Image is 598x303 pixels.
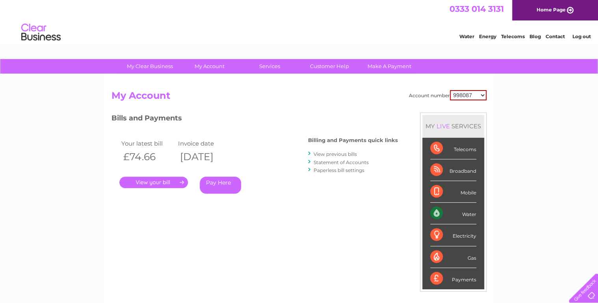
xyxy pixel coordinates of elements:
a: Pay Here [200,177,241,194]
a: Water [459,33,474,39]
a: Customer Help [297,59,362,74]
a: My Account [177,59,242,74]
img: logo.png [21,20,61,44]
th: [DATE] [176,149,233,165]
div: Mobile [430,181,476,203]
a: Contact [546,33,565,39]
a: Energy [479,33,496,39]
h2: My Account [111,90,487,105]
a: View previous bills [314,151,357,157]
h4: Billing and Payments quick links [308,137,398,143]
div: Water [430,203,476,224]
h3: Bills and Payments [111,113,398,126]
div: Broadband [430,159,476,181]
a: . [119,177,188,188]
div: LIVE [435,122,451,130]
div: Account number [409,90,487,100]
a: 0333 014 3131 [449,4,504,14]
a: My Clear Business [117,59,182,74]
div: Gas [430,246,476,268]
td: Your latest bill [119,138,176,149]
div: Clear Business is a trading name of Verastar Limited (registered in [GEOGRAPHIC_DATA] No. 3667643... [113,4,486,38]
a: Services [237,59,302,74]
a: Blog [529,33,541,39]
a: Telecoms [501,33,525,39]
a: Log out [572,33,591,39]
a: Statement of Accounts [314,159,369,165]
div: Electricity [430,224,476,246]
div: Telecoms [430,138,476,159]
td: Invoice date [176,138,233,149]
div: Payments [430,268,476,289]
th: £74.66 [119,149,176,165]
a: Paperless bill settings [314,167,364,173]
a: Make A Payment [357,59,422,74]
div: MY SERVICES [422,115,484,137]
